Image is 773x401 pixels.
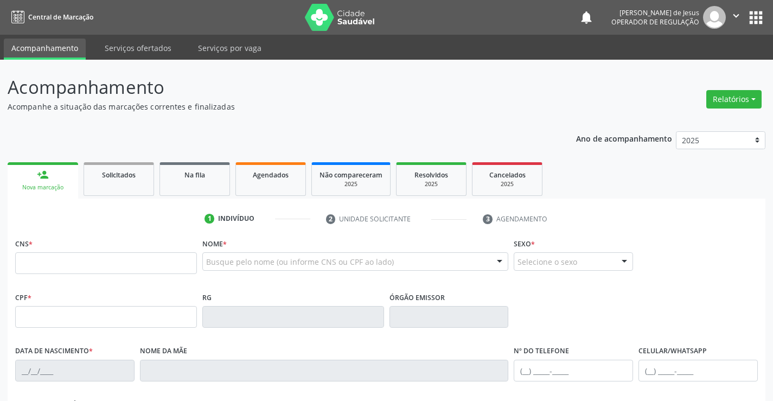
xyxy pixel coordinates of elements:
label: RG [202,289,212,306]
div: 1 [205,214,214,224]
div: 2025 [480,180,534,188]
label: Nome [202,235,227,252]
input: (__) _____-_____ [514,360,633,381]
span: Solicitados [102,170,136,180]
button: notifications [579,10,594,25]
label: Sexo [514,235,535,252]
p: Acompanhamento [8,74,538,101]
label: CPF [15,289,31,306]
span: Resolvidos [414,170,448,180]
p: Ano de acompanhamento [576,131,672,145]
label: Nome da mãe [140,343,187,360]
span: Não compareceram [320,170,382,180]
span: Na fila [184,170,205,180]
span: Agendados [253,170,289,180]
div: person_add [37,169,49,181]
p: Acompanhe a situação das marcações correntes e finalizadas [8,101,538,112]
label: Nº do Telefone [514,343,569,360]
div: Nova marcação [15,183,71,192]
div: 2025 [320,180,382,188]
span: Busque pelo nome (ou informe CNS ou CPF ao lado) [206,256,394,268]
label: CNS [15,235,33,252]
div: [PERSON_NAME] de Jesus [611,8,699,17]
i:  [730,10,742,22]
label: Celular/WhatsApp [638,343,707,360]
label: Data de nascimento [15,343,93,360]
span: Operador de regulação [611,17,699,27]
a: Serviços por vaga [190,39,269,58]
button: apps [746,8,765,27]
a: Central de Marcação [8,8,93,26]
button:  [726,6,746,29]
input: (__) _____-_____ [638,360,758,381]
span: Cancelados [489,170,526,180]
img: img [703,6,726,29]
div: Indivíduo [218,214,254,224]
a: Acompanhamento [4,39,86,60]
span: Central de Marcação [28,12,93,22]
input: __/__/____ [15,360,135,381]
span: Selecione o sexo [518,256,577,268]
button: Relatórios [706,90,762,109]
div: 2025 [404,180,458,188]
label: Órgão emissor [389,289,445,306]
a: Serviços ofertados [97,39,179,58]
